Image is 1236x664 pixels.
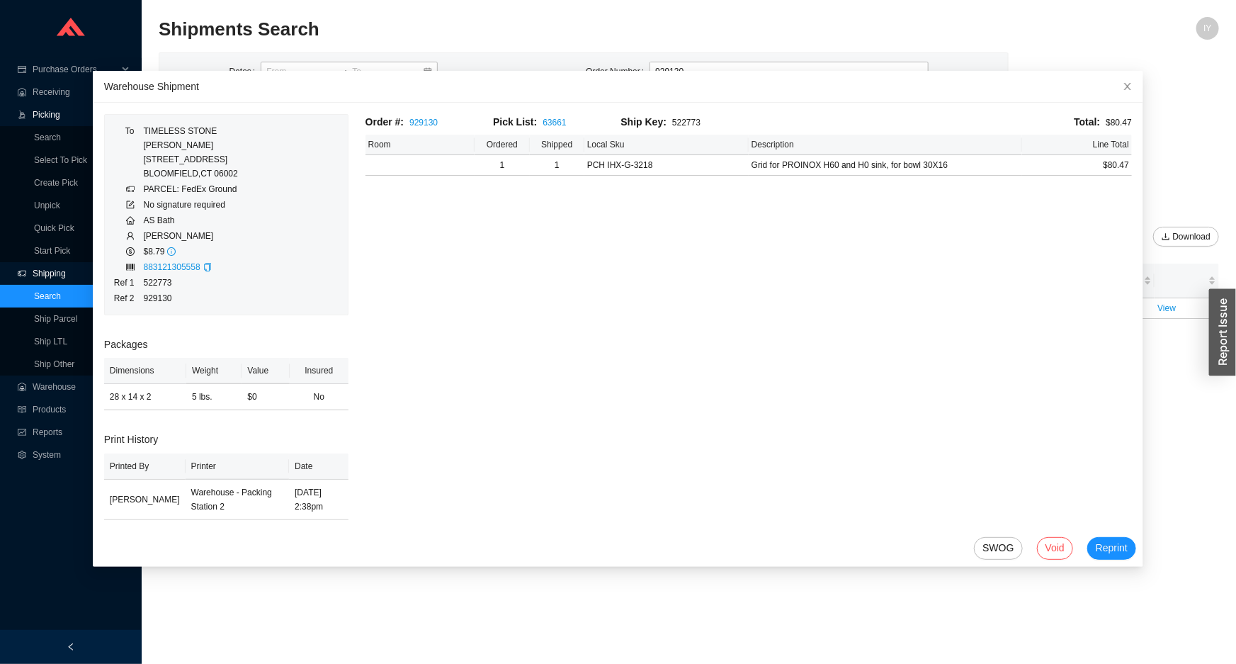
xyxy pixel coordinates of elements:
span: Download [1173,230,1211,244]
span: Ship Key: [621,116,667,128]
label: Dates [229,62,261,81]
th: undefined sortable [1155,264,1219,298]
th: Date [289,454,348,480]
span: Picking [33,103,118,126]
th: Shipped [530,135,584,155]
td: Warehouse - Packing Station 2 [186,480,290,520]
span: to [339,67,349,77]
button: Reprint [1087,537,1136,560]
a: Start Pick [34,246,70,256]
th: Printer [186,454,290,480]
span: Shipping [33,262,118,285]
a: Quick Pick [34,223,74,233]
span: System [33,444,118,466]
span: copy [203,263,212,271]
td: 1 [475,155,529,176]
td: 1 [530,155,584,176]
span: Pick List: [493,116,537,128]
td: [DATE] 2:38pm [289,480,348,520]
span: Reports [33,421,118,444]
span: Total: [1074,116,1100,128]
span: credit-card [17,65,27,74]
td: $0 [242,384,290,410]
span: form [126,201,135,209]
span: Receiving [33,81,118,103]
span: setting [17,451,27,459]
span: Purchase Orders [33,58,118,81]
th: Ordered [475,135,529,155]
span: SWOG [982,540,1014,556]
div: $80.47 [749,114,1132,130]
a: Ship Parcel [34,314,77,324]
span: IY [1203,17,1211,40]
th: Weight [186,358,242,384]
td: To [113,123,143,181]
div: Copy [203,260,212,274]
th: Insured [290,358,348,384]
td: Ref 2 [113,291,143,306]
span: left [67,643,75,651]
a: Ship Other [34,359,74,369]
td: $8.79 [143,244,239,259]
button: Close [1112,71,1143,102]
th: Value [242,358,290,384]
span: download [1162,232,1170,242]
button: SWOG [974,537,1022,560]
h2: Shipments Search [159,17,954,42]
div: 522773 [621,114,749,130]
span: Order #: [365,116,404,128]
button: Void [1037,537,1073,560]
input: To [352,64,422,79]
span: user [126,232,135,240]
td: [PERSON_NAME] [143,228,239,244]
span: swap-right [339,67,349,77]
th: Printed By [104,454,186,480]
td: PCH IHX-G-3218 [584,155,749,176]
span: fund [17,428,27,437]
td: 28 x 14 x 2 [104,384,186,410]
a: 63661 [543,118,566,128]
span: dollar [126,247,135,256]
span: read [17,405,27,414]
label: Order Number [586,62,650,81]
a: 929130 [409,118,438,128]
span: home [126,216,135,225]
th: Dimensions [104,358,186,384]
td: 929130 [143,291,239,306]
div: Warehouse Shipment [104,79,1132,94]
td: No [290,384,348,410]
a: 883121305558 [144,262,200,272]
a: Create Pick [34,178,78,188]
div: Grid for PROINOX H60 and H0 sink, for bowl 30X16 [752,158,1020,172]
h3: Print History [104,432,348,448]
td: AS Bath [143,213,239,228]
th: Description [749,135,1023,155]
td: Ref 1 [113,275,143,291]
th: Line Total [1022,135,1132,155]
input: From [266,64,336,79]
th: Local Sku [584,135,749,155]
td: 5 lbs. [186,384,242,410]
th: Room [365,135,475,155]
a: Search [34,133,61,142]
a: Unpick [34,201,60,210]
span: Reprint [1096,540,1128,556]
span: info-circle [167,247,176,256]
td: $80.47 [1022,155,1132,176]
a: Ship LTL [34,337,67,347]
button: downloadDownload [1153,227,1219,247]
a: Select To Pick [34,155,87,165]
span: Void [1045,540,1065,556]
a: Search [34,291,61,301]
span: close [1123,81,1133,91]
td: 522773 [143,275,239,291]
a: View [1157,303,1176,313]
h3: Packages [104,337,348,353]
span: barcode [126,263,135,271]
span: Products [33,398,118,421]
td: PARCEL: FedEx Ground [143,181,239,197]
td: [PERSON_NAME] [104,480,186,520]
td: No signature required [143,197,239,213]
div: TIMELESS STONE [PERSON_NAME] [STREET_ADDRESS] BLOOMFIELD , CT 06002 [144,124,238,181]
span: Warehouse [33,376,118,398]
